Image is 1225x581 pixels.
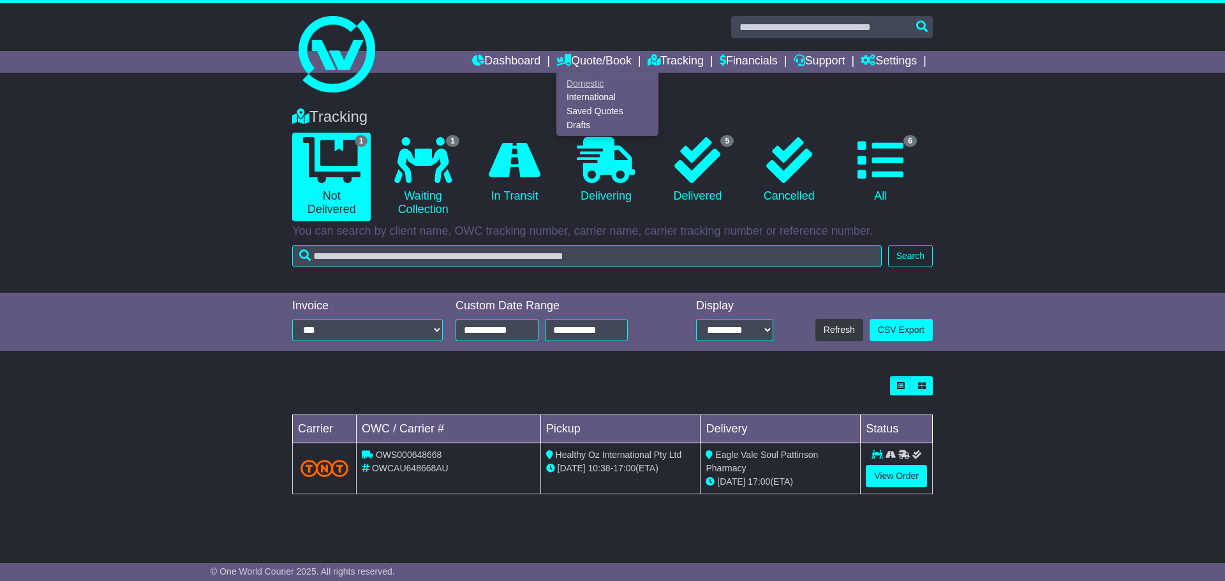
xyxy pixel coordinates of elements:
[748,476,770,487] span: 17:00
[475,133,554,208] a: In Transit
[293,415,357,443] td: Carrier
[357,415,541,443] td: OWC / Carrier #
[658,133,737,208] a: 5 Delivered
[794,51,845,73] a: Support
[301,460,348,477] img: TNT_Domestic.png
[558,463,586,473] span: [DATE]
[556,73,658,136] div: Quote/Book
[446,135,459,147] span: 1
[376,450,442,460] span: OWS000648668
[292,224,933,239] p: You can search by client name, OWC tracking number, carrier name, carrier tracking number or refe...
[701,415,861,443] td: Delivery
[383,133,462,221] a: 1 Waiting Collection
[720,135,734,147] span: 5
[211,566,395,577] span: © One World Courier 2025. All rights reserved.
[861,51,917,73] a: Settings
[292,133,371,221] a: 1 Not Delivered
[557,77,658,91] a: Domestic
[567,133,645,208] a: Delivering
[706,450,818,473] span: Eagle Vale Soul Pattinson Pharmacy
[456,299,660,313] div: Custom Date Range
[556,51,632,73] a: Quote/Book
[588,463,611,473] span: 10:38
[648,51,704,73] a: Tracking
[472,51,540,73] a: Dashboard
[546,462,695,475] div: - (ETA)
[613,463,635,473] span: 17:00
[557,105,658,119] a: Saved Quotes
[540,415,701,443] td: Pickup
[903,135,917,147] span: 6
[720,51,778,73] a: Financials
[706,475,855,489] div: (ETA)
[292,299,443,313] div: Invoice
[750,133,828,208] a: Cancelled
[696,299,773,313] div: Display
[717,476,745,487] span: [DATE]
[866,465,927,487] a: View Order
[888,245,933,267] button: Search
[870,319,933,341] a: CSV Export
[372,463,449,473] span: OWCAU648668AU
[842,133,920,208] a: 6 All
[286,108,939,126] div: Tracking
[557,118,658,132] a: Drafts
[557,91,658,105] a: International
[556,450,682,460] span: Healthy Oz International Pty Ltd
[355,135,368,147] span: 1
[815,319,863,341] button: Refresh
[861,415,933,443] td: Status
